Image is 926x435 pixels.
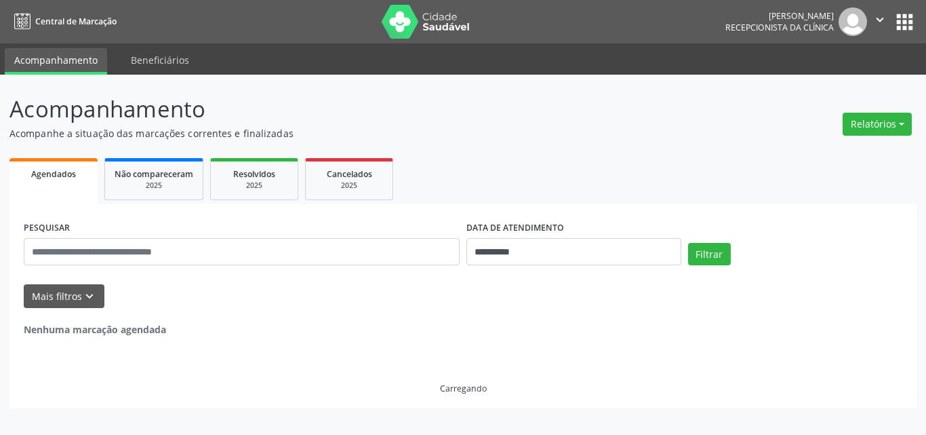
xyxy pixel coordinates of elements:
label: PESQUISAR [24,218,70,239]
i: keyboard_arrow_down [82,289,97,304]
a: Beneficiários [121,48,199,72]
strong: Nenhuma marcação agendada [24,323,166,336]
p: Acompanhamento [9,92,645,126]
div: 2025 [220,181,288,191]
span: Agendados [31,168,76,180]
span: Não compareceram [115,168,193,180]
button: Filtrar [688,243,731,266]
a: Acompanhamento [5,48,107,75]
button: apps [893,10,917,34]
button: Mais filtroskeyboard_arrow_down [24,284,104,308]
img: img [839,7,867,36]
span: Central de Marcação [35,16,117,27]
i:  [872,12,887,27]
label: DATA DE ATENDIMENTO [466,218,564,239]
div: Carregando [440,383,487,394]
a: Central de Marcação [9,10,117,33]
div: [PERSON_NAME] [725,10,834,22]
div: 2025 [315,181,383,191]
span: Resolvidos [233,168,275,180]
p: Acompanhe a situação das marcações correntes e finalizadas [9,126,645,140]
span: Cancelados [327,168,372,180]
div: 2025 [115,181,193,191]
button: Relatórios [843,113,912,136]
button:  [867,7,893,36]
span: Recepcionista da clínica [725,22,834,33]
